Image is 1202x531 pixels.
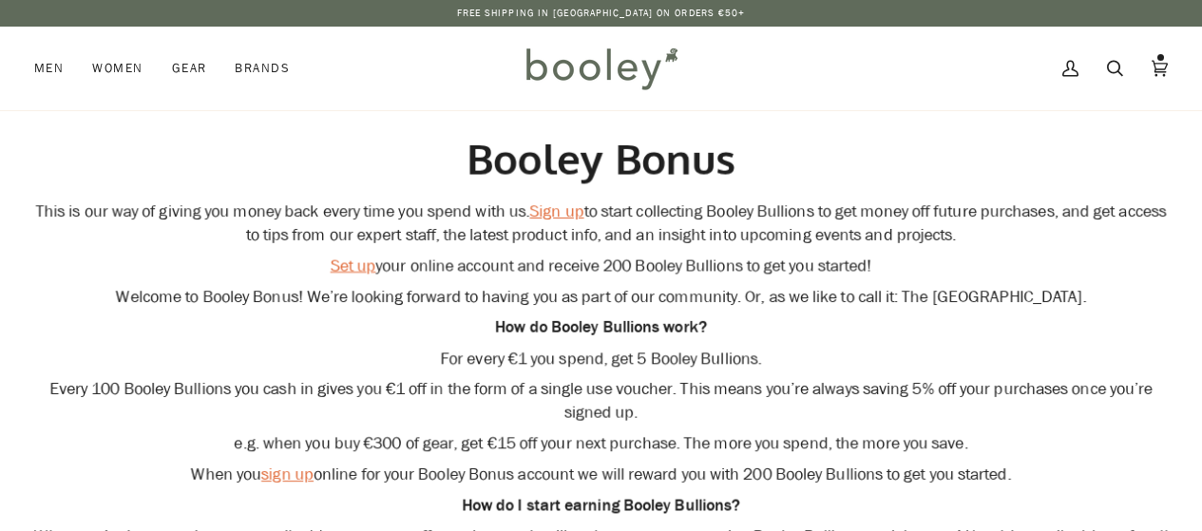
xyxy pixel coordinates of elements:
[78,27,157,110] a: Women
[495,316,707,338] strong: How do Booley Bullions work?
[34,463,1168,486] p: When you online for your Booley Bonus account we will reward you with 200 Booley Bullions to get ...
[331,254,376,277] a: Set up
[34,378,1168,425] p: Every 100 Booley Bullions you cash in gives you €1 off in the form of a single use voucher. This ...
[457,6,746,21] p: Free Shipping in [GEOGRAPHIC_DATA] on Orders €50+
[34,255,1168,278] p: your online account and receive 200 Booley Bullions to get you started!
[34,347,1168,370] p: For every €1 you spend, get 5 Booley Bullions.
[34,59,64,78] span: Men
[172,59,207,78] span: Gear
[220,27,304,110] a: Brands
[158,27,221,110] a: Gear
[34,27,78,110] a: Men
[34,285,1168,309] p: Welcome to Booley Bonus! We’re looking forward to having you as part of our community. Or, as we ...
[92,59,143,78] span: Women
[261,462,314,485] a: sign up
[34,200,1168,247] p: This is our way of giving you money back every time you spend with us. to start collecting Booley...
[462,494,740,516] strong: How do I start earning Booley Bullions?
[34,133,1168,185] h2: Booley Bonus
[518,41,684,96] img: Booley
[34,432,1168,456] p: e.g. when you buy €300 of gear, get €15 off your next purchase. The more you spend, the more you ...
[235,59,290,78] span: Brands
[530,199,584,223] a: Sign up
